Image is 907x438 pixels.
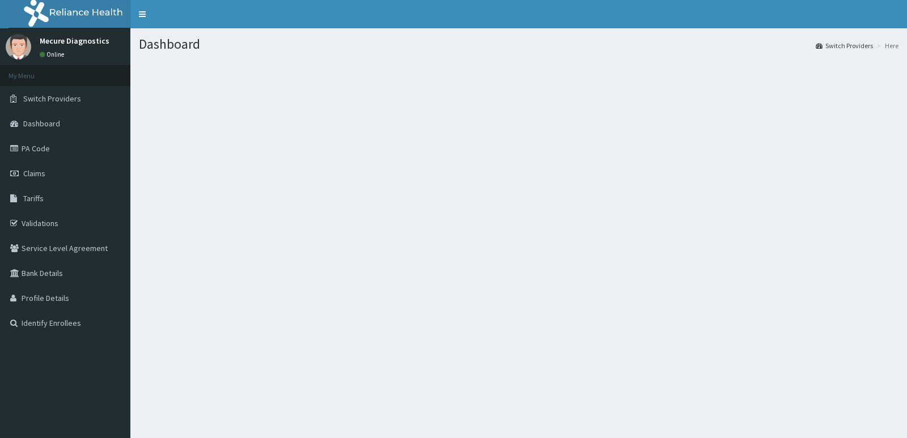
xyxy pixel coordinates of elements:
[23,93,81,104] span: Switch Providers
[23,168,45,178] span: Claims
[874,41,898,50] li: Here
[23,193,44,203] span: Tariffs
[816,41,873,50] a: Switch Providers
[6,34,31,59] img: User Image
[40,37,109,45] p: Mecure Diagnostics
[40,50,67,58] a: Online
[23,118,60,129] span: Dashboard
[139,37,898,52] h1: Dashboard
